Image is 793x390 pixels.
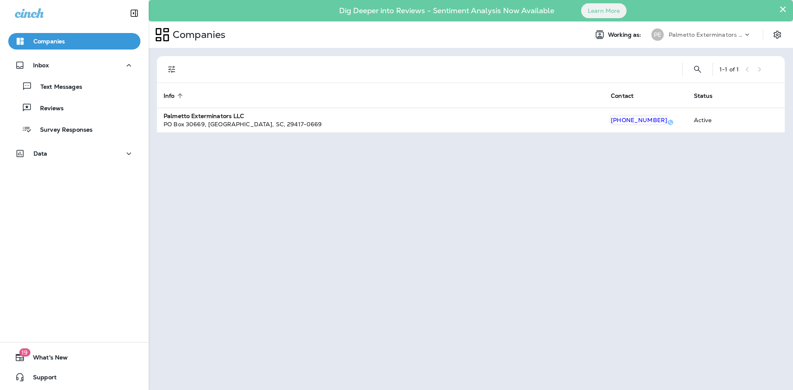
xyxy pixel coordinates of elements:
span: Status [694,92,724,99]
button: Filters [164,61,180,78]
span: Support [25,374,57,384]
p: Inbox [33,62,49,69]
span: 19 [19,348,30,357]
span: Contact [611,92,634,99]
span: [PHONE_NUMBER] [611,116,667,124]
button: Reviews [8,99,140,116]
button: Settings [770,27,785,42]
button: Data [8,145,140,162]
p: Companies [33,38,65,45]
button: Collapse Sidebar [123,5,146,21]
p: Reviews [32,105,64,113]
span: What's New [25,354,68,364]
p: Text Messages [32,83,82,91]
span: Info [164,92,175,99]
p: Dig Deeper into Reviews - Sentiment Analysis Now Available [315,9,578,12]
p: Survey Responses [32,126,93,134]
button: Support [8,369,140,385]
p: Companies [169,28,226,41]
button: Learn More [581,3,627,18]
td: Active [687,108,740,132]
p: Palmetto Exterminators LLC [669,31,743,38]
strong: Palmetto Exterminators LLC [164,112,245,120]
button: Survey Responses [8,121,140,138]
button: Inbox [8,57,140,73]
span: Working as: [608,31,643,38]
button: Search Companies [689,61,706,78]
button: Companies [8,33,140,50]
button: Text Messages [8,78,140,95]
span: Contact [611,92,644,99]
div: PO Box 30669 , [GEOGRAPHIC_DATA] , SC , 29417-0669 [164,120,598,128]
button: Close [779,2,787,16]
button: 19What's New [8,349,140,366]
span: Status [694,92,713,99]
span: Info [164,92,185,99]
div: 1 - 1 of 1 [719,66,739,73]
p: Data [33,150,47,157]
div: PE [651,28,664,41]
